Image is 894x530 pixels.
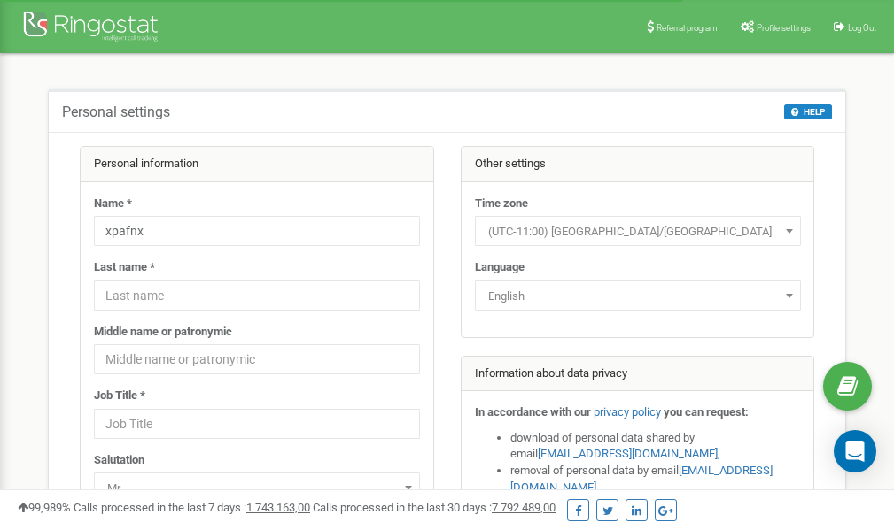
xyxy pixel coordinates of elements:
label: Name * [94,196,132,212]
u: 7 792 489,00 [492,501,556,514]
label: Time zone [475,196,528,212]
strong: In accordance with our [475,405,591,419]
h5: Personal settings [62,104,170,120]
span: English [481,284,795,309]
input: Name [94,216,420,246]
li: download of personal data shared by email , [510,430,801,463]
li: removal of personal data by email , [510,463,801,495]
span: Mr. [94,472,420,503]
span: (UTC-11:00) Pacific/Midway [475,216,801,246]
span: Referral program [657,23,718,33]
input: Middle name or patronymic [94,344,420,374]
span: (UTC-11:00) Pacific/Midway [481,219,795,244]
span: Calls processed in the last 7 days : [74,501,310,514]
label: Job Title * [94,388,145,404]
label: Language [475,259,525,276]
span: Log Out [848,23,876,33]
input: Job Title [94,409,420,439]
span: Mr. [100,476,414,501]
div: Information about data privacy [462,357,814,392]
label: Middle name or patronymic [94,324,232,341]
span: Calls processed in the last 30 days : [313,501,556,514]
input: Last name [94,280,420,311]
label: Last name * [94,259,155,276]
div: Personal information [81,147,433,182]
a: privacy policy [594,405,661,419]
u: 1 743 163,00 [246,501,310,514]
span: 99,989% [18,501,71,514]
strong: you can request: [664,405,749,419]
label: Salutation [94,452,144,469]
div: Other settings [462,147,814,182]
button: HELP [784,104,832,119]
div: Open Intercom Messenger [834,430,876,472]
span: English [475,280,801,311]
span: Profile settings [757,23,811,33]
a: [EMAIL_ADDRESS][DOMAIN_NAME] [538,447,718,460]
